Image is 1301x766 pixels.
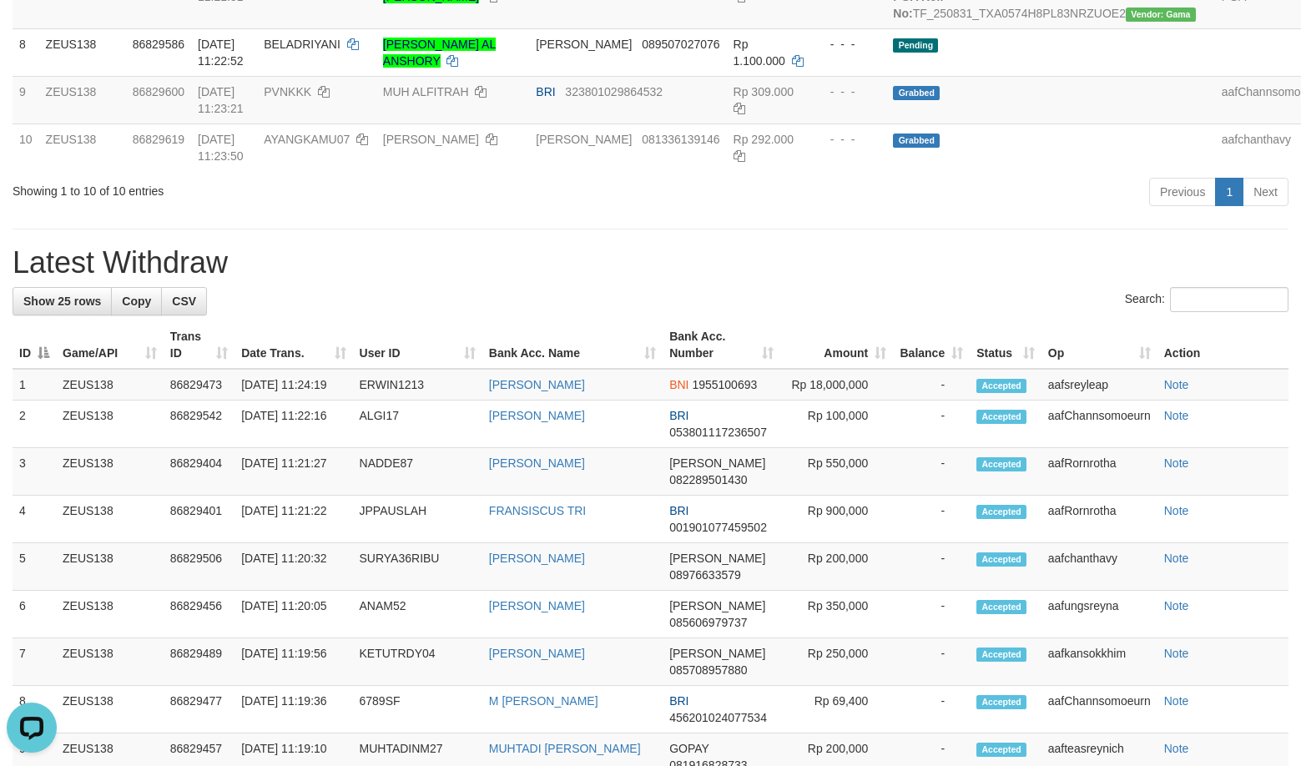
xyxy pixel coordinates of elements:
[264,85,311,98] span: PVNKKK
[780,496,894,543] td: Rp 900,000
[893,591,970,638] td: -
[39,76,126,123] td: ZEUS138
[663,321,780,369] th: Bank Acc. Number: activate to sort column ascending
[669,663,747,677] span: Copy 085708957880 to clipboard
[669,473,747,486] span: Copy 082289501430 to clipboard
[893,86,940,100] span: Grabbed
[780,369,894,401] td: Rp 18,000,000
[353,448,482,496] td: NADDE87
[1041,369,1157,401] td: aafsreyleap
[1164,409,1189,422] a: Note
[734,38,785,68] span: Rp 1.100.000
[13,76,39,123] td: 9
[234,448,352,496] td: [DATE] 11:21:27
[1041,591,1157,638] td: aafungsreyna
[13,123,39,171] td: 10
[780,401,894,448] td: Rp 100,000
[1243,178,1288,206] a: Next
[669,742,708,755] span: GOPAY
[1164,504,1189,517] a: Note
[353,321,482,369] th: User ID: activate to sort column ascending
[565,85,663,98] span: Copy 323801029864532 to clipboard
[489,409,585,422] a: [PERSON_NAME]
[893,686,970,733] td: -
[56,543,164,591] td: ZEUS138
[669,616,747,629] span: Copy 085606979737 to clipboard
[56,369,164,401] td: ZEUS138
[111,287,162,315] a: Copy
[1041,686,1157,733] td: aafChannsomoeurn
[383,38,496,68] a: [PERSON_NAME] AL ANSHORY
[13,246,1288,280] h1: Latest Withdraw
[780,686,894,733] td: Rp 69,400
[353,496,482,543] td: JPPAUSLAH
[489,694,598,708] a: M [PERSON_NAME]
[13,28,39,76] td: 8
[353,638,482,686] td: KETUTRDY04
[264,38,340,51] span: BELADRIYANI
[489,647,585,660] a: [PERSON_NAME]
[1041,638,1157,686] td: aafkansokkhim
[13,369,56,401] td: 1
[489,552,585,565] a: [PERSON_NAME]
[56,638,164,686] td: ZEUS138
[164,448,234,496] td: 86829404
[234,591,352,638] td: [DATE] 11:20:05
[893,38,938,53] span: Pending
[536,85,555,98] span: BRI
[198,85,244,115] span: [DATE] 11:23:21
[164,591,234,638] td: 86829456
[893,543,970,591] td: -
[489,378,585,391] a: [PERSON_NAME]
[780,591,894,638] td: Rp 350,000
[976,600,1026,614] span: Accepted
[817,83,880,100] div: - - -
[1126,8,1196,22] span: Vendor URL: https://trx31.1velocity.biz
[383,133,479,146] a: [PERSON_NAME]
[482,321,663,369] th: Bank Acc. Name: activate to sort column ascending
[1164,647,1189,660] a: Note
[489,599,585,612] a: [PERSON_NAME]
[669,694,688,708] span: BRI
[976,410,1026,424] span: Accepted
[39,123,126,171] td: ZEUS138
[13,448,56,496] td: 3
[13,686,56,733] td: 8
[264,133,350,146] span: AYANGKAMU07
[353,401,482,448] td: ALGI17
[198,133,244,163] span: [DATE] 11:23:50
[1041,401,1157,448] td: aafChannsomoeurn
[353,686,482,733] td: 6789SF
[817,36,880,53] div: - - -
[172,295,196,308] span: CSV
[13,591,56,638] td: 6
[692,378,757,391] span: Copy 1955100693 to clipboard
[780,448,894,496] td: Rp 550,000
[669,568,741,582] span: Copy 08976633579 to clipboard
[976,695,1026,709] span: Accepted
[780,321,894,369] th: Amount: activate to sort column ascending
[976,552,1026,567] span: Accepted
[489,742,641,755] a: MUHTADI [PERSON_NAME]
[164,543,234,591] td: 86829506
[353,591,482,638] td: ANAM52
[56,686,164,733] td: ZEUS138
[1041,321,1157,369] th: Op: activate to sort column ascending
[669,504,688,517] span: BRI
[669,456,765,470] span: [PERSON_NAME]
[164,321,234,369] th: Trans ID: activate to sort column ascending
[780,638,894,686] td: Rp 250,000
[536,38,632,51] span: [PERSON_NAME]
[164,496,234,543] td: 86829401
[13,176,530,199] div: Showing 1 to 10 of 10 entries
[164,369,234,401] td: 86829473
[234,496,352,543] td: [DATE] 11:21:22
[817,131,880,148] div: - - -
[669,599,765,612] span: [PERSON_NAME]
[536,133,632,146] span: [PERSON_NAME]
[1170,287,1288,312] input: Search:
[489,456,585,470] a: [PERSON_NAME]
[234,543,352,591] td: [DATE] 11:20:32
[669,409,688,422] span: BRI
[1164,378,1189,391] a: Note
